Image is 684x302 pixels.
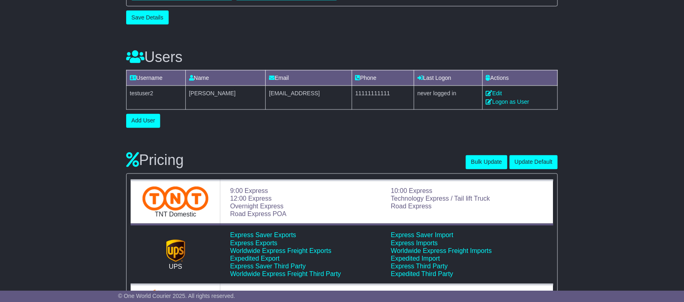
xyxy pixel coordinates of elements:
td: [PERSON_NAME] [185,86,265,109]
a: Road Express [391,203,432,210]
a: Overnight Express [230,203,284,210]
h3: Users [126,49,558,65]
td: Phone [352,70,414,86]
a: Worldwide Express Freight Third Party [230,271,341,278]
button: Add User [126,114,160,128]
a: Express Third Party [391,263,448,270]
div: UPS [135,263,216,271]
div: TNT Domestic [135,211,216,218]
a: Worldwide Express Freight Exports [230,248,331,255]
a: Express Saver Third Party [230,263,305,270]
a: Express Exports [230,240,277,247]
td: Email [266,70,352,86]
span: © One World Courier 2025. All rights reserved. [118,293,235,299]
a: Expedited Export [230,255,280,262]
a: Expedited Third Party [391,271,454,278]
a: Worldwide Express Freight Imports [391,248,492,255]
a: 12:00 Express [230,195,271,202]
a: 10:00 Express [391,188,432,195]
td: 11111111111 [352,86,414,109]
a: Technology Express / Tail lift Truck [391,195,490,202]
td: Username [127,70,186,86]
a: Express Imports [391,240,438,247]
button: Update Default [510,155,558,169]
td: Last Logon [414,70,482,86]
a: Expedited Import [391,255,440,262]
a: Road Express POA [230,211,286,218]
td: [EMAIL_ADDRESS] [266,86,352,109]
img: UPS [163,239,188,263]
td: never logged in [414,86,482,109]
h3: Pricing [126,152,466,169]
img: TNT Domestic [142,186,209,211]
a: Logon as User [486,99,529,105]
button: Bulk Update [466,155,507,169]
button: Save Details [126,11,169,25]
a: 9:00 Express [230,188,268,195]
a: Express Saver Exports [230,232,296,239]
td: Actions [482,70,557,86]
td: Name [185,70,265,86]
td: testuser2 [127,86,186,109]
a: Express Saver Import [391,232,454,239]
a: Edit [486,90,502,96]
